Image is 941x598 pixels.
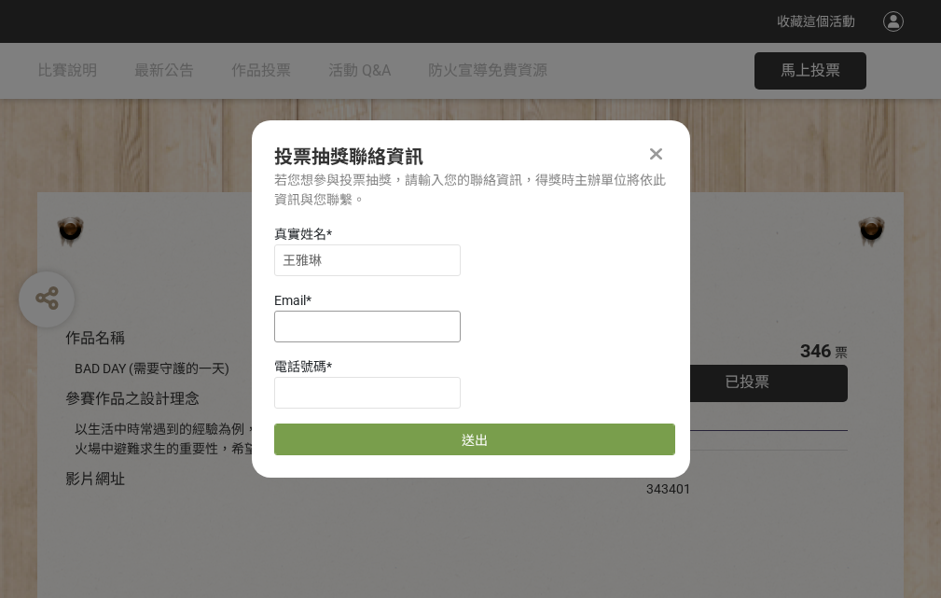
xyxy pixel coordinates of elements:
[274,359,326,374] span: 電話號碼
[800,340,831,362] span: 346
[231,43,291,99] a: 作品投票
[134,62,194,79] span: 最新公告
[274,424,675,455] button: 送出
[231,62,291,79] span: 作品投票
[781,62,840,79] span: 馬上投票
[696,460,789,479] iframe: Facebook Share
[274,171,668,210] div: 若您想參與投票抽獎，請輸入您的聯絡資訊，得獎時主辦單位將依此資訊與您聯繫。
[65,470,125,488] span: 影片網址
[134,43,194,99] a: 最新公告
[274,143,668,171] div: 投票抽獎聯絡資訊
[274,227,326,242] span: 真實姓名
[328,62,391,79] span: 活動 Q&A
[75,359,590,379] div: BAD DAY (需要守護的一天)
[428,62,547,79] span: 防火宣導免費資源
[328,43,391,99] a: 活動 Q&A
[65,329,125,347] span: 作品名稱
[75,420,590,459] div: 以生活中時常遇到的經驗為例，透過對比的方式宣傳住宅用火災警報器、家庭逃生計畫及火場中避難求生的重要性，希望透過趣味的短影音讓更多人認識到更多的防火觀念。
[37,62,97,79] span: 比賽說明
[428,43,547,99] a: 防火宣導免費資源
[835,345,848,360] span: 票
[725,373,769,391] span: 已投票
[37,43,97,99] a: 比賽說明
[65,390,200,408] span: 參賽作品之設計理念
[274,293,306,308] span: Email
[754,52,866,90] button: 馬上投票
[777,14,855,29] span: 收藏這個活動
